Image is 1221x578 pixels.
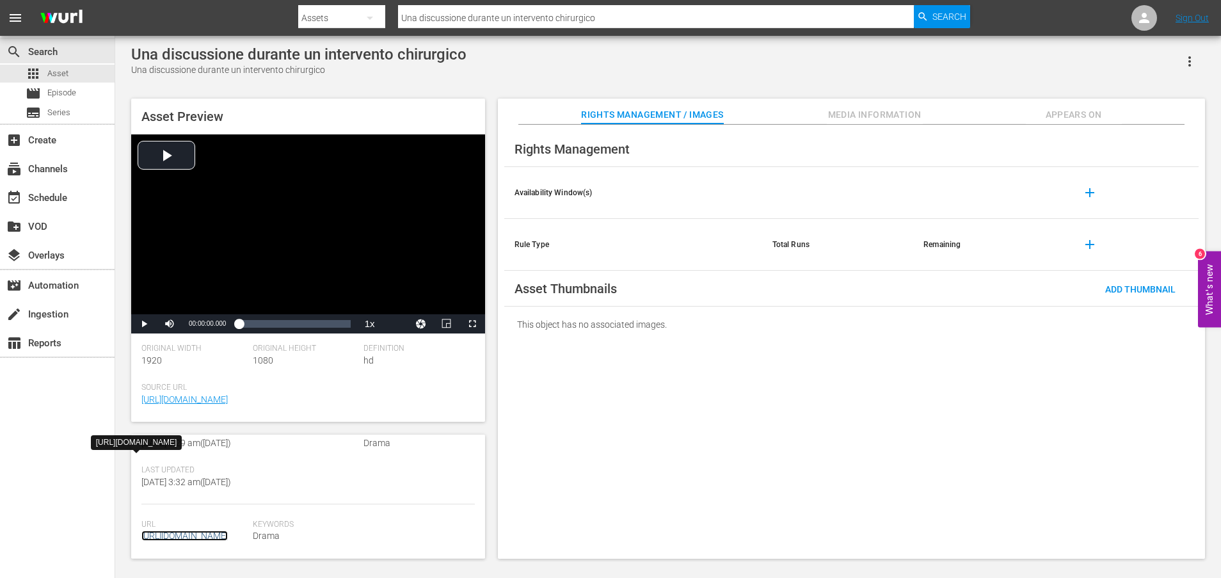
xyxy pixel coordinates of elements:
[1074,229,1105,260] button: add
[1082,237,1097,252] span: add
[762,219,914,271] th: Total Runs
[363,355,374,365] span: hd
[239,320,350,328] div: Progress Bar
[26,66,41,81] span: Asset
[581,107,723,123] span: Rights Management / Images
[504,219,762,271] th: Rule Type
[6,190,22,205] span: Schedule
[1026,107,1122,123] span: Appears On
[131,45,467,63] div: Una discussione durante un intervento chirurgico
[47,67,68,80] span: Asset
[515,281,617,296] span: Asset Thumbnails
[47,106,70,119] span: Series
[253,520,468,530] span: Keywords
[26,86,41,101] span: Episode
[913,219,1064,271] th: Remaining
[459,314,485,333] button: Fullscreen
[1195,248,1205,259] div: 6
[827,107,923,123] span: Media Information
[408,314,434,333] button: Jump To Time
[515,141,630,157] span: Rights Management
[141,394,228,405] a: [URL][DOMAIN_NAME]
[6,161,22,177] span: Channels
[31,3,92,33] img: ans4CAIJ8jUAAAAAAAAAAAAAAAAAAAAAAAAgQb4GAAAAAAAAAAAAAAAAAAAAAAAAJMjXAAAAAAAAAAAAAAAAAAAAAAAAgAT5G...
[1082,185,1097,200] span: add
[1176,13,1209,23] a: Sign Out
[914,5,970,28] button: Search
[157,314,182,333] button: Mute
[96,437,177,448] div: [URL][DOMAIN_NAME]
[6,335,22,351] span: Reports
[504,167,762,219] th: Availability Window(s)
[6,132,22,148] span: Create
[1095,284,1186,294] span: Add Thumbnail
[8,10,23,26] span: menu
[253,344,358,354] span: Original Height
[6,307,22,322] span: Ingestion
[131,63,467,77] div: Una discussione durante un intervento chirurgico
[141,465,246,476] span: Last Updated
[131,134,485,333] div: Video Player
[141,355,162,365] span: 1920
[253,355,273,365] span: 1080
[189,320,226,327] span: 00:00:00.000
[363,344,468,354] span: Definition
[357,314,383,333] button: Playback Rate
[932,5,966,28] span: Search
[141,477,231,487] span: [DATE] 3:32 am ( [DATE] )
[141,109,223,124] span: Asset Preview
[504,307,1199,342] div: This object has no associated images.
[47,86,76,99] span: Episode
[434,314,459,333] button: Picture-in-Picture
[141,438,231,448] span: [DATE] 6:29 am ( [DATE] )
[253,529,468,543] span: Drama
[6,44,22,60] span: Search
[6,219,22,234] span: VOD
[1074,177,1105,208] button: add
[26,105,41,120] span: Series
[6,248,22,263] span: Overlays
[141,531,228,541] a: [URL][DOMAIN_NAME]
[141,344,246,354] span: Original Width
[131,314,157,333] button: Play
[6,278,22,293] span: Automation
[1198,251,1221,327] button: Open Feedback Widget
[141,520,246,530] span: Url
[141,383,468,393] span: Source Url
[1095,277,1186,300] button: Add Thumbnail
[363,438,390,448] span: Drama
